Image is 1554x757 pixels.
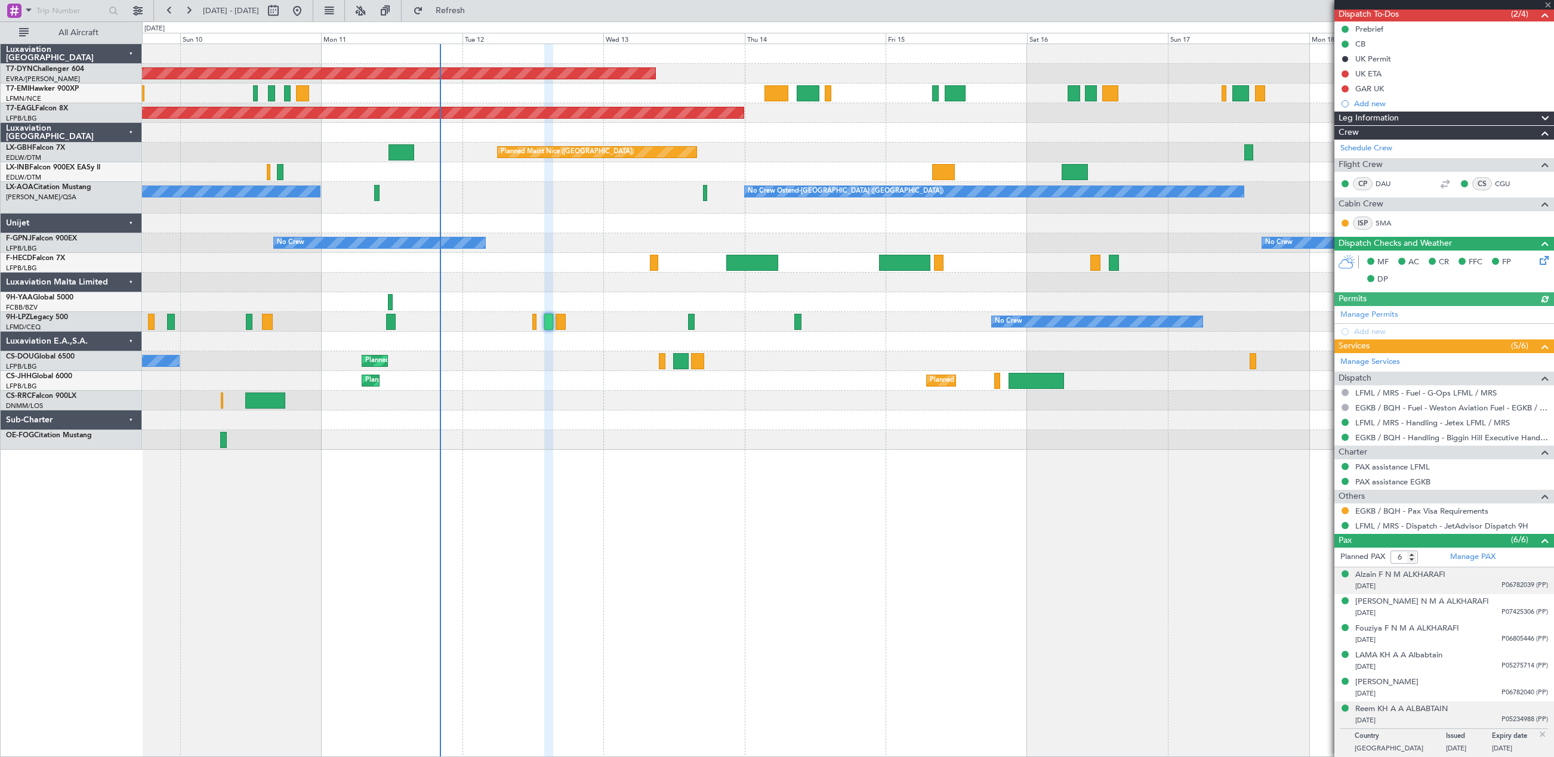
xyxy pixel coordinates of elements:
a: EGKB / BQH - Fuel - Weston Aviation Fuel - EGKB / BQH [1355,403,1548,413]
div: UK Permit [1355,54,1391,64]
a: LFPB/LBG [6,382,37,391]
p: Issued [1446,732,1492,744]
span: Dispatch [1339,372,1371,385]
div: UK ETA [1355,69,1382,79]
div: CS [1472,177,1492,190]
span: Services [1339,339,1370,353]
span: MF [1377,257,1389,268]
a: T7-EAGLFalcon 8X [6,105,68,112]
span: OE-FOG [6,432,34,439]
span: Refresh [425,7,476,15]
span: [DATE] [1355,582,1376,591]
div: Sun 17 [1168,33,1309,44]
button: Refresh [408,1,479,20]
p: [DATE] [1446,744,1492,756]
a: LFPB/LBG [6,264,37,273]
a: T7-EMIHawker 900XP [6,85,79,92]
span: CR [1439,257,1449,268]
span: [DATE] - [DATE] [203,5,259,16]
a: EGKB / BQH - Handling - Biggin Hill Executive Handling EGKB / BQH [1355,432,1548,443]
div: Fouziya F N M A ALKHARAFI [1355,623,1459,635]
div: Mon 18 [1309,33,1451,44]
span: Leg Information [1339,112,1399,125]
span: (5/6) [1511,339,1528,352]
div: Thu 14 [745,33,886,44]
a: CS-RRCFalcon 900LX [6,393,76,400]
label: Planned PAX [1340,551,1385,563]
div: Planned Maint [GEOGRAPHIC_DATA] ([GEOGRAPHIC_DATA]) [930,372,1118,390]
a: EGKB / BQH - Pax Visa Requirements [1355,506,1488,516]
span: T7-EMI [6,85,29,92]
div: Add new [1354,98,1548,109]
span: T7-EAGL [6,105,35,112]
span: P07425306 (PP) [1501,607,1548,617]
p: Country [1355,732,1446,744]
a: OE-FOGCitation Mustang [6,432,92,439]
div: No Crew [1265,234,1293,252]
a: T7-DYNChallenger 604 [6,66,84,73]
a: PAX assistance EGKB [1355,477,1430,487]
div: LAMA KH A A Albabtain [1355,650,1442,662]
span: AC [1408,257,1419,268]
div: Planned Maint [GEOGRAPHIC_DATA] ([GEOGRAPHIC_DATA]) [365,352,553,370]
span: P06782039 (PP) [1501,580,1548,591]
div: Planned Maint Nice ([GEOGRAPHIC_DATA]) [501,143,634,161]
span: T7-DYN [6,66,33,73]
div: Planned Maint [GEOGRAPHIC_DATA] ([GEOGRAPHIC_DATA]) [365,372,553,390]
span: FP [1502,257,1511,268]
input: Trip Number [36,2,105,20]
div: No Crew Ostend-[GEOGRAPHIC_DATA] ([GEOGRAPHIC_DATA]) [748,183,943,200]
div: Sat 16 [1027,33,1168,44]
img: close [1537,729,1548,740]
a: LFMD/CEQ [6,323,41,332]
div: [PERSON_NAME] N M A ALKHARAFI [1355,596,1489,608]
a: DNMM/LOS [6,401,43,410]
a: CGU [1495,178,1522,189]
a: LFPB/LBG [6,244,37,253]
div: GAR UK [1355,84,1384,94]
div: Sun 10 [180,33,322,44]
div: ISP [1353,217,1373,230]
a: LX-INBFalcon 900EX EASy II [6,164,100,171]
div: Wed 13 [603,33,745,44]
span: CS-JHH [6,373,32,380]
a: LFPB/LBG [6,114,37,123]
div: CB [1355,39,1365,49]
button: All Aircraft [13,23,129,42]
span: Crew [1339,126,1359,140]
span: P05234988 (PP) [1501,715,1548,725]
span: Charter [1339,446,1367,459]
a: F-HECDFalcon 7X [6,255,65,262]
a: PAX assistance LFML [1355,462,1430,472]
a: LFML / MRS - Fuel - G-Ops LFML / MRS [1355,388,1497,398]
span: CS-RRC [6,393,32,400]
span: [DATE] [1355,635,1376,644]
span: Flight Crew [1339,158,1383,172]
span: [DATE] [1355,689,1376,698]
a: EVRA/[PERSON_NAME] [6,75,80,84]
p: [DATE] [1492,744,1538,756]
div: [PERSON_NAME] [1355,676,1419,688]
a: EDLW/DTM [6,173,41,182]
span: [DATE] [1355,716,1376,725]
a: Schedule Crew [1340,143,1392,155]
div: Mon 11 [321,33,462,44]
a: CS-DOUGlobal 6500 [6,353,75,360]
span: [DATE] [1355,608,1376,617]
span: FFC [1469,257,1482,268]
p: [GEOGRAPHIC_DATA] [1355,744,1446,756]
a: LX-AOACitation Mustang [6,184,91,191]
a: LFML / MRS - Dispatch - JetAdvisor Dispatch 9H [1355,521,1528,531]
span: P06805446 (PP) [1501,634,1548,644]
span: CS-DOU [6,353,34,360]
a: 9H-YAAGlobal 5000 [6,294,73,301]
span: (2/4) [1511,8,1528,20]
div: Alzain F N M ALKHARAFI [1355,569,1445,581]
a: [PERSON_NAME]/QSA [6,193,76,202]
span: Pax [1339,534,1352,548]
span: Others [1339,490,1365,503]
span: LX-GBH [6,144,32,152]
div: No Crew [277,234,304,252]
a: Manage PAX [1450,551,1496,563]
div: [DATE] [144,24,165,34]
